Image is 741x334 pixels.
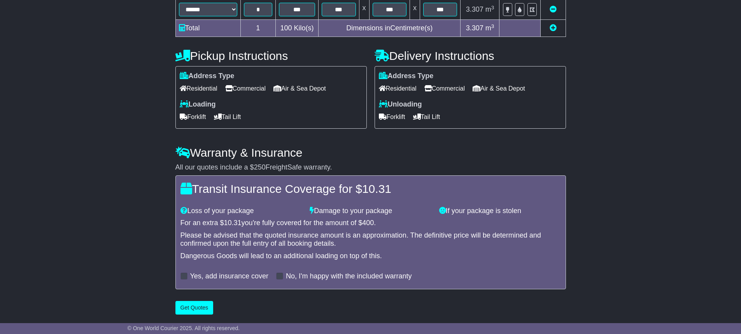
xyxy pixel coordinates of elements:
label: Unloading [379,100,422,109]
td: Total [175,20,240,37]
span: 3.307 [466,5,483,13]
span: Tail Lift [214,111,241,123]
div: If your package is stolen [435,207,565,215]
span: Residential [180,82,217,94]
span: 10.31 [362,182,391,195]
div: Loss of your package [177,207,306,215]
span: Commercial [424,82,465,94]
span: 250 [254,163,266,171]
h4: Warranty & Insurance [175,146,566,159]
h4: Transit Insurance Coverage for $ [180,182,561,195]
label: Loading [180,100,216,109]
td: 1 [240,20,276,37]
label: Address Type [180,72,235,80]
span: Tail Lift [413,111,440,123]
span: m [485,5,494,13]
label: No, I'm happy with the included warranty [286,272,412,281]
span: Air & Sea Depot [473,82,525,94]
span: 3.307 [466,24,483,32]
a: Add new item [550,24,557,32]
button: Get Quotes [175,301,214,315]
span: m [485,24,494,32]
td: Kilo(s) [276,20,319,37]
span: © One World Courier 2025. All rights reserved. [128,325,240,331]
div: For an extra $ you're fully covered for the amount of $ . [180,219,561,227]
h4: Delivery Instructions [375,49,566,62]
div: Dangerous Goods will lead to an additional loading on top of this. [180,252,561,261]
span: 100 [280,24,292,32]
a: Remove this item [550,5,557,13]
div: Damage to your package [306,207,435,215]
div: Please be advised that the quoted insurance amount is an approximation. The definitive price will... [180,231,561,248]
label: Yes, add insurance cover [190,272,268,281]
span: 10.31 [224,219,242,227]
span: 400 [362,219,374,227]
span: Air & Sea Depot [273,82,326,94]
span: Commercial [225,82,266,94]
td: Dimensions in Centimetre(s) [319,20,461,37]
div: All our quotes include a $ FreightSafe warranty. [175,163,566,172]
sup: 3 [491,23,494,29]
span: Residential [379,82,417,94]
span: Forklift [180,111,206,123]
h4: Pickup Instructions [175,49,367,62]
label: Address Type [379,72,434,80]
span: Forklift [379,111,405,123]
sup: 3 [491,5,494,10]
